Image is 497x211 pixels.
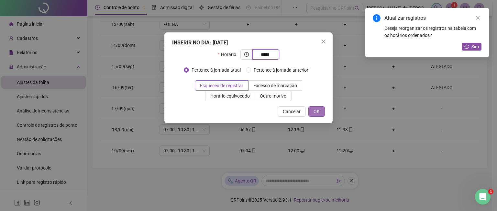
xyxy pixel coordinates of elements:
[384,25,481,39] div: Deseja reorganizar os registros na tabela com os horários ordenados?
[373,14,381,22] span: info-circle
[210,93,250,99] span: Horário equivocado
[200,83,243,88] span: Esqueceu de registrar
[308,106,325,117] button: OK
[260,93,286,99] span: Outro motivo
[253,83,297,88] span: Excesso de marcação
[488,189,493,194] span: 1
[462,43,481,51] button: Sim
[476,16,480,20] span: close
[283,108,301,115] span: Cancelar
[251,66,311,74] span: Pertence à jornada anterior
[475,189,491,205] iframe: Intercom live chat
[384,14,481,22] div: Atualizar registros
[474,14,481,21] a: Close
[321,39,326,44] span: close
[189,66,243,74] span: Pertence à jornada atual
[172,39,325,47] div: INSERIR NO DIA : [DATE]
[314,108,320,115] span: OK
[278,106,306,117] button: Cancelar
[218,49,240,60] label: Horário
[244,52,249,57] span: clock-circle
[471,43,479,50] span: Sim
[318,36,329,47] button: Close
[464,44,469,49] span: reload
